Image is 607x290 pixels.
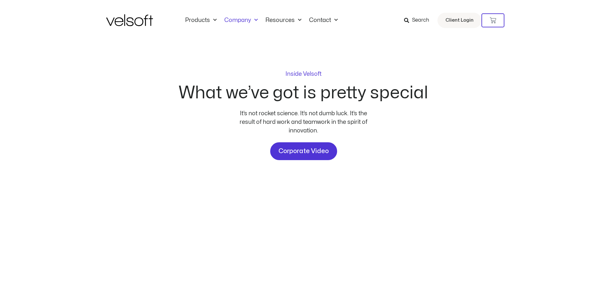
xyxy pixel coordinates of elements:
[106,14,153,26] img: Velsoft Training Materials
[412,16,429,25] span: Search
[437,13,481,28] a: Client Login
[278,146,329,156] span: Corporate Video
[285,71,322,77] p: Inside Velsoft
[181,17,220,24] a: ProductsMenu Toggle
[181,17,342,24] nav: Menu
[445,16,473,25] span: Client Login
[262,17,305,24] a: ResourcesMenu Toggle
[270,142,337,160] a: Corporate Video
[179,84,428,102] h2: What we’ve got is pretty special
[237,109,371,135] div: It’s not rocket science. It’s not dumb luck. It’s the result of hard work and teamwork in the spi...
[220,17,262,24] a: CompanyMenu Toggle
[305,17,342,24] a: ContactMenu Toggle
[404,15,434,26] a: Search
